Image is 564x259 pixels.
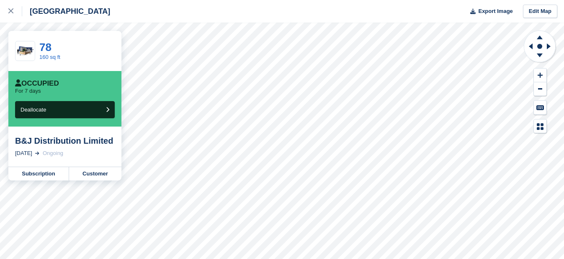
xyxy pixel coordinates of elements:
a: Subscription [8,167,69,180]
button: Deallocate [15,101,115,118]
button: Keyboard Shortcuts [534,101,546,114]
a: 78 [39,41,52,53]
p: For 7 days [15,88,41,94]
div: [GEOGRAPHIC_DATA] [22,6,110,16]
span: Deallocate [21,107,46,113]
a: 160 sq ft [39,54,60,60]
button: Map Legend [534,119,546,133]
img: arrow-right-light-icn-cde0832a797a2874e46488d9cf13f60e5c3a73dbe684e267c42b8395dfbc2abf.svg [35,152,39,155]
div: Ongoing [43,149,63,157]
div: Occupied [15,79,59,88]
img: 20-ft-container.jpg [15,44,35,58]
span: Export Image [478,7,512,15]
button: Export Image [465,5,513,18]
button: Zoom Out [534,82,546,96]
button: Zoom In [534,69,546,82]
div: [DATE] [15,149,32,157]
a: Customer [69,167,121,180]
div: B&J Distribution Limited [15,136,115,146]
a: Edit Map [523,5,557,18]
